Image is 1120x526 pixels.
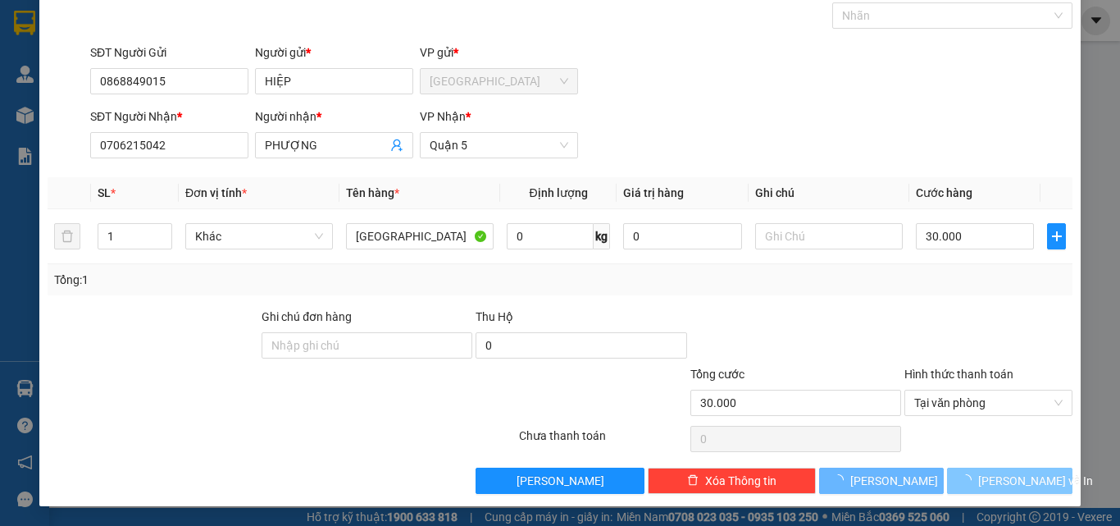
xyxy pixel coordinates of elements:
span: Khác [195,224,323,249]
span: user-add [390,139,403,152]
div: [GEOGRAPHIC_DATA] [14,14,180,51]
th: Ghi chú [749,177,909,209]
span: delete [687,474,699,487]
span: [PERSON_NAME] [517,472,604,490]
span: Thu Hộ [476,310,513,323]
input: Ghi chú đơn hàng [262,332,472,359]
button: [PERSON_NAME] [476,468,644,494]
div: Người gửi [255,43,413,62]
span: [PERSON_NAME] và In [978,472,1093,490]
span: Cước hàng [916,186,972,199]
button: [PERSON_NAME] và In [947,468,1072,494]
span: loading [832,474,850,486]
button: deleteXóa Thông tin [648,468,816,494]
span: Đơn vị tính [185,186,247,199]
input: 0 [623,223,741,249]
div: SĐT Người Gửi [90,43,248,62]
span: Nhận: [192,14,231,31]
span: SL [98,186,111,199]
span: Đã thu : [12,105,62,122]
div: 0979055488 [14,71,180,94]
div: Chưa thanh toán [517,427,689,455]
div: VP gửi [420,43,578,62]
span: Định lượng [529,186,587,199]
span: plus [1048,230,1065,243]
span: Quận 5 [430,133,568,158]
button: delete [54,223,80,249]
div: Tổng: 1 [54,271,434,289]
span: Xóa Thông tin [705,472,776,490]
span: Gửi: [14,14,39,31]
span: kg [594,223,610,249]
span: Giá trị hàng [623,186,684,199]
div: LIÊN PHƯƠNG [14,51,180,71]
span: loading [960,474,978,486]
span: Tên hàng [346,186,399,199]
label: Hình thức thanh toán [904,368,1013,381]
span: Tại văn phòng [914,391,1063,415]
span: Tổng cước [690,368,744,381]
div: Người nhận [255,107,413,126]
span: Ninh Hòa [430,69,568,94]
button: plus [1047,223,1066,249]
div: TÙNG [192,51,323,71]
span: VP Nhận [420,110,466,123]
label: Ghi chú đơn hàng [262,310,352,323]
input: VD: Bàn, Ghế [346,223,494,249]
div: 0903158154 [192,71,323,94]
div: 40.000 [12,103,183,123]
button: [PERSON_NAME] [819,468,945,494]
input: Ghi Chú [755,223,903,249]
div: [PERSON_NAME] [192,14,323,51]
div: SĐT Người Nhận [90,107,248,126]
span: [PERSON_NAME] [850,472,938,490]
